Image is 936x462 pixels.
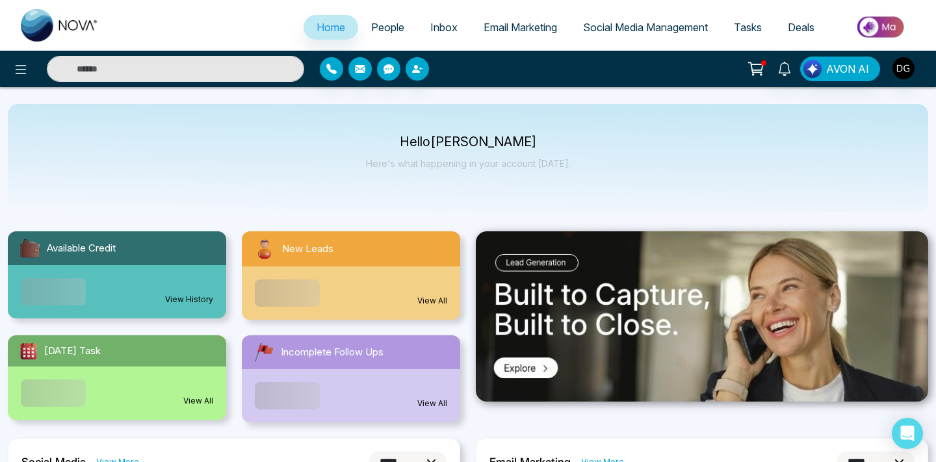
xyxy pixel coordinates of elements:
div: Open Intercom Messenger [892,418,923,449]
img: availableCredit.svg [18,237,42,260]
p: Hello [PERSON_NAME] [366,136,571,148]
span: People [371,21,404,34]
span: Inbox [430,21,458,34]
a: Incomplete Follow UpsView All [234,335,468,422]
a: Home [304,15,358,40]
span: New Leads [282,242,333,257]
a: View All [417,295,447,307]
span: [DATE] Task [44,344,101,359]
span: Social Media Management [583,21,708,34]
a: Tasks [721,15,775,40]
a: People [358,15,417,40]
p: Here's what happening in your account [DATE]. [366,158,571,169]
img: newLeads.svg [252,237,277,261]
a: View All [183,395,213,407]
img: Lead Flow [803,60,822,78]
a: Social Media Management [570,15,721,40]
a: View History [165,294,213,305]
img: todayTask.svg [18,340,39,361]
img: followUps.svg [252,340,276,364]
img: Nova CRM Logo [21,9,99,42]
span: AVON AI [826,61,869,77]
a: New LeadsView All [234,231,468,320]
img: Market-place.gif [834,12,928,42]
img: . [476,231,928,402]
a: Deals [775,15,827,40]
span: Home [317,21,345,34]
a: View All [417,398,447,409]
a: Inbox [417,15,471,40]
span: Email Marketing [484,21,557,34]
img: User Avatar [892,57,915,79]
span: Available Credit [47,241,116,256]
span: Incomplete Follow Ups [281,345,383,360]
span: Deals [788,21,814,34]
button: AVON AI [800,57,880,81]
a: Email Marketing [471,15,570,40]
span: Tasks [734,21,762,34]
